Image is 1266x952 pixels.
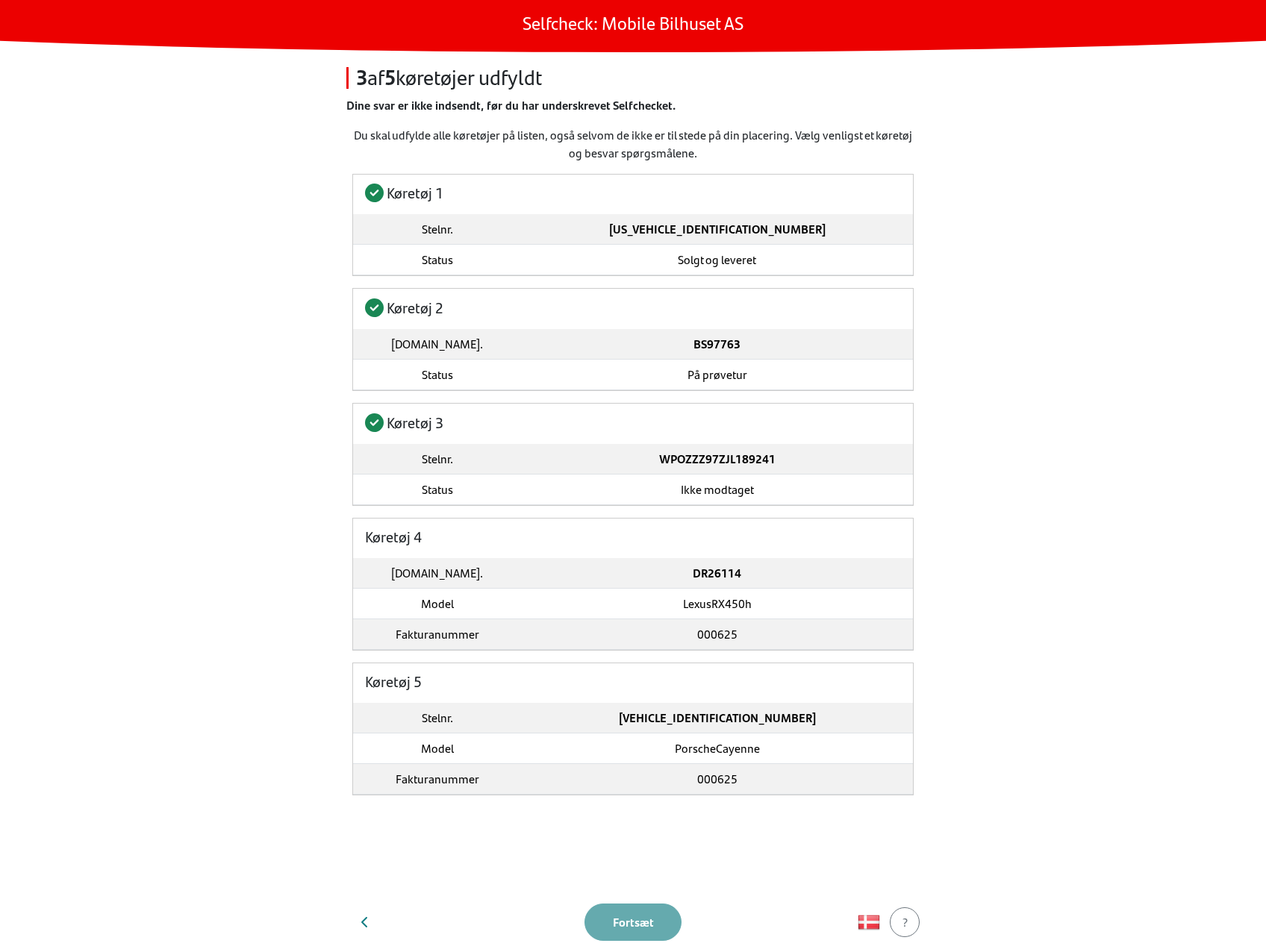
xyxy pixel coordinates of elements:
[353,763,521,794] td: Fakturanummer
[521,763,913,794] td: 000625
[384,61,396,92] strong: 5
[619,709,816,726] strong: [VEHICLE_IDENTIFICATION_NUMBER]
[353,474,521,504] td: Status
[346,96,676,113] strong: Dine svar er ikke indsendt, før du har underskrevet Selfchecket.
[693,564,741,581] strong: DR26114
[353,703,521,733] td: Stelnr.
[353,619,521,649] td: Fakturanummer
[353,444,521,475] td: Stelnr.
[353,663,913,697] h5: Køretøj 5
[353,360,521,390] td: Status
[353,404,913,438] h5: Køretøj 3
[890,907,920,937] button: ?
[521,360,913,390] td: På prøvetur
[353,214,521,245] td: Stelnr.
[353,519,913,552] h5: Køretøj 4
[899,913,910,931] div: ?
[346,64,920,90] h3: af køretøjer udfyldt
[521,474,913,504] td: Ikke modtaget
[609,220,826,237] strong: [US_VEHICLE_IDENTIFICATION_NUMBER]
[858,911,880,933] img: isAAAAASUVORK5CYII=
[353,289,913,323] h5: Køretøj 2
[353,245,521,275] td: Status
[523,12,743,34] h1: Selfcheck: Mobile Bilhuset AS
[693,335,740,352] strong: BS97763
[352,126,914,162] p: Du skal udfylde alle køretøjer på listen, også selvom de ikke er til stede på din placering. Vælg...
[353,733,521,763] td: Model
[521,588,913,619] td: LexusRX450h
[353,175,913,209] h5: Køretøj 1
[353,588,521,619] td: Model
[521,619,913,649] td: 000625
[521,245,913,275] td: Solgt og leveret
[659,450,776,467] strong: WPOZZZ97ZJL189241
[356,61,367,92] strong: 3
[521,733,913,763] td: PorscheCayenne
[353,558,521,589] td: [DOMAIN_NAME].
[353,329,521,360] td: [DOMAIN_NAME].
